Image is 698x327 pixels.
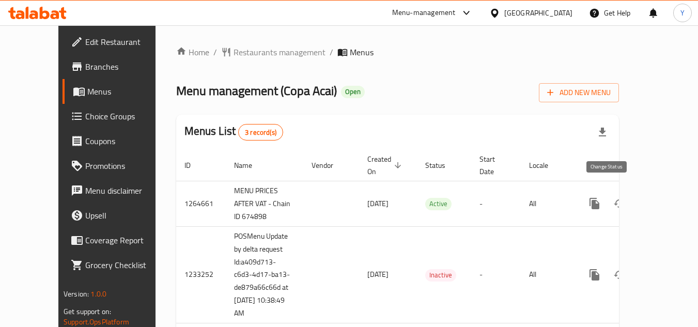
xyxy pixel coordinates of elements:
div: Total records count [238,124,283,141]
span: ID [184,159,204,172]
li: / [330,46,333,58]
div: Export file [590,120,615,145]
button: more [582,262,607,287]
span: [DATE] [367,268,389,281]
div: Open [341,86,365,98]
span: [DATE] [367,197,389,210]
span: Status [425,159,459,172]
span: Start Date [479,153,508,178]
span: Upsell [85,209,167,222]
th: Actions [574,150,690,181]
td: POSMenu Update by delta request Id:a409d713-c6d3-4d17-ba13-de879a66c66d at [DATE] 10:38:49 AM [226,226,303,323]
button: Change Status [607,262,632,287]
span: Coverage Report [85,234,167,246]
li: / [213,46,217,58]
a: Restaurants management [221,46,325,58]
button: Add New Menu [539,83,619,102]
a: Edit Restaurant [63,29,175,54]
span: 1.0.0 [90,287,106,301]
a: Coupons [63,129,175,153]
span: Menus [350,46,374,58]
a: Choice Groups [63,104,175,129]
span: Restaurants management [234,46,325,58]
span: Version: [64,287,89,301]
span: Menu management ( Copa Acai ) [176,79,337,102]
td: MENU PRICES AFTER VAT - Chain ID 674898 [226,181,303,226]
a: Promotions [63,153,175,178]
td: All [521,181,574,226]
span: Get support on: [64,305,111,318]
a: Coverage Report [63,228,175,253]
a: Menu disclaimer [63,178,175,203]
button: more [582,191,607,216]
span: Name [234,159,266,172]
div: [GEOGRAPHIC_DATA] [504,7,572,19]
span: Menu disclaimer [85,184,167,197]
td: - [471,226,521,323]
td: 1264661 [176,181,226,226]
span: Add New Menu [547,86,611,99]
td: All [521,226,574,323]
span: Y [680,7,685,19]
span: Promotions [85,160,167,172]
a: Branches [63,54,175,79]
span: Inactive [425,269,456,281]
a: Menus [63,79,175,104]
a: Grocery Checklist [63,253,175,277]
span: Open [341,87,365,96]
span: Edit Restaurant [85,36,167,48]
nav: breadcrumb [176,46,619,58]
span: 3 record(s) [239,128,283,137]
span: Menus [87,85,167,98]
a: Home [176,46,209,58]
td: 1233252 [176,226,226,323]
span: Coupons [85,135,167,147]
span: Active [425,198,452,210]
span: Created On [367,153,405,178]
span: Locale [529,159,562,172]
span: Vendor [312,159,347,172]
a: Upsell [63,203,175,228]
span: Branches [85,60,167,73]
span: Choice Groups [85,110,167,122]
td: - [471,181,521,226]
h2: Menus List [184,123,283,141]
div: Menu-management [392,7,456,19]
span: Grocery Checklist [85,259,167,271]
